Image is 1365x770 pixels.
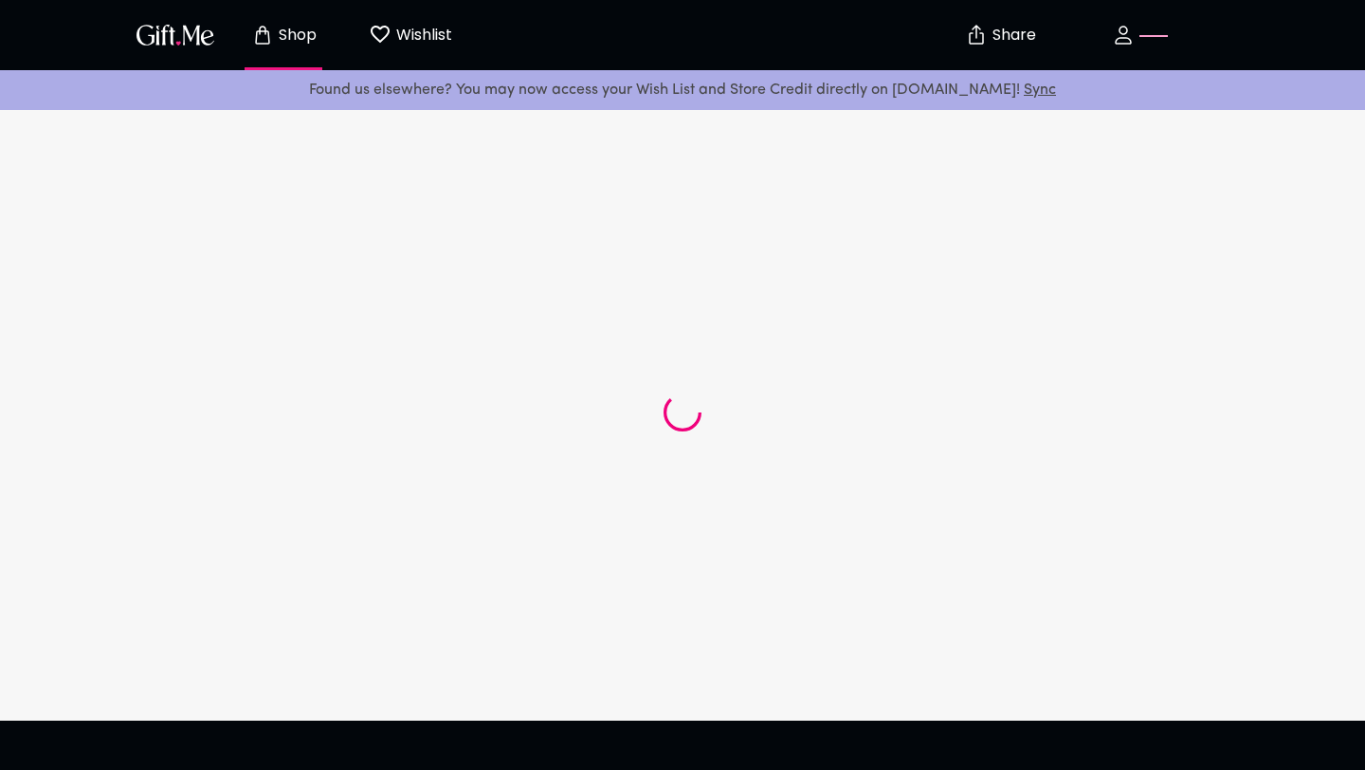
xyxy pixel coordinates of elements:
[967,2,1033,68] button: Share
[358,5,463,65] button: Wishlist page
[133,21,218,48] img: GiftMe Logo
[965,24,988,46] img: secure
[988,27,1036,44] p: Share
[1024,82,1056,98] a: Sync
[15,78,1350,102] p: Found us elsewhere? You may now access your Wish List and Store Credit directly on [DOMAIN_NAME]!
[131,24,220,46] button: GiftMe Logo
[231,5,336,65] button: Store page
[274,27,317,44] p: Shop
[391,23,452,47] p: Wishlist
